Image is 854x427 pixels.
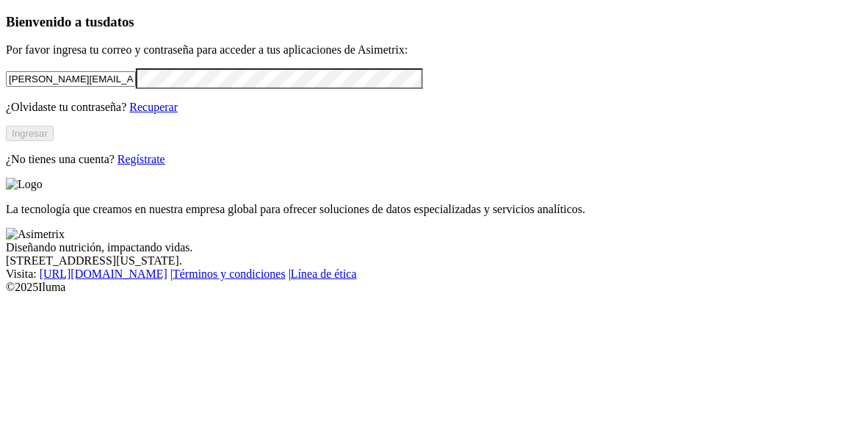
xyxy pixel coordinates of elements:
div: [STREET_ADDRESS][US_STATE]. [6,254,848,268]
div: Diseñando nutrición, impactando vidas. [6,241,848,254]
a: Recuperar [129,101,178,113]
div: Visita : | | [6,268,848,281]
span: datos [103,14,134,29]
div: © 2025 Iluma [6,281,848,294]
p: ¿Olvidaste tu contraseña? [6,101,848,114]
button: Ingresar [6,126,54,141]
a: [URL][DOMAIN_NAME] [40,268,167,280]
p: La tecnología que creamos en nuestra empresa global para ofrecer soluciones de datos especializad... [6,203,848,216]
img: Asimetrix [6,228,65,241]
input: Tu correo [6,71,136,87]
a: Términos y condiciones [173,268,286,280]
a: Regístrate [117,153,165,165]
p: ¿No tienes una cuenta? [6,153,848,166]
img: Logo [6,178,43,191]
p: Por favor ingresa tu correo y contraseña para acceder a tus aplicaciones de Asimetrix: [6,43,848,57]
a: Línea de ética [291,268,357,280]
h3: Bienvenido a tus [6,14,848,30]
